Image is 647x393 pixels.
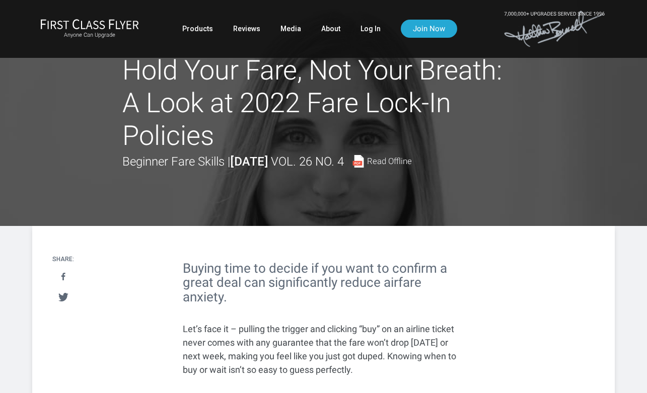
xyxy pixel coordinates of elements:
[40,19,139,39] a: First Class FlyerAnyone Can Upgrade
[122,152,412,171] div: Beginner Fare Skills |
[361,20,381,38] a: Log In
[53,268,74,286] a: Share
[321,20,340,38] a: About
[401,20,457,38] a: Join Now
[183,261,465,304] h2: Buying time to decide if you want to confirm a great deal can significantly reduce airfare anxiety.
[182,20,213,38] a: Products
[352,155,365,168] img: pdf-file.svg
[52,256,74,263] h4: Share:
[53,288,74,306] a: Tweet
[183,322,465,376] p: Let’s face it – pulling the trigger and clicking “buy” on an airline ticket never comes with any ...
[367,157,412,166] span: Read Offline
[40,32,139,39] small: Anyone Can Upgrade
[233,20,260,38] a: Reviews
[271,154,344,169] span: Vol. 26 No. 4
[352,155,412,168] a: Read Offline
[280,20,301,38] a: Media
[40,19,139,29] img: First Class Flyer
[230,154,268,169] strong: [DATE]
[122,54,525,152] h1: Hold Your Fare, Not Your Breath: A Look at 2022 Fare Lock-In Policies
